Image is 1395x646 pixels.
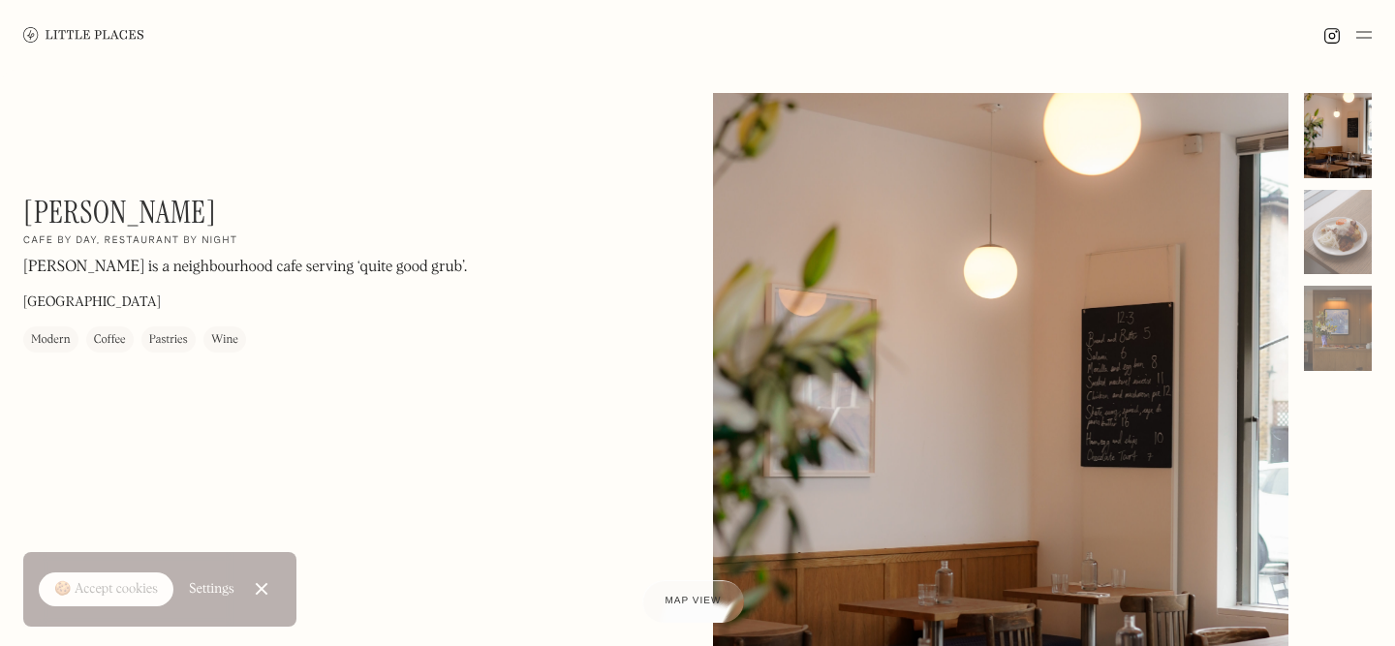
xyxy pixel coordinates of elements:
a: Settings [189,568,234,611]
div: Wine [211,331,238,351]
div: Settings [189,582,234,596]
h2: Cafe by day, restaurant by night [23,235,238,249]
div: Modern [31,331,71,351]
p: [GEOGRAPHIC_DATA] [23,293,161,314]
div: Coffee [94,331,126,351]
a: Map view [642,580,745,623]
p: [PERSON_NAME] is a neighbourhood cafe serving ‘quite good grub’. [23,257,467,280]
span: Map view [666,596,722,606]
a: Close Cookie Popup [242,569,281,608]
div: Pastries [149,331,188,351]
h1: [PERSON_NAME] [23,194,216,231]
div: 🍪 Accept cookies [54,580,158,600]
a: 🍪 Accept cookies [39,572,173,607]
